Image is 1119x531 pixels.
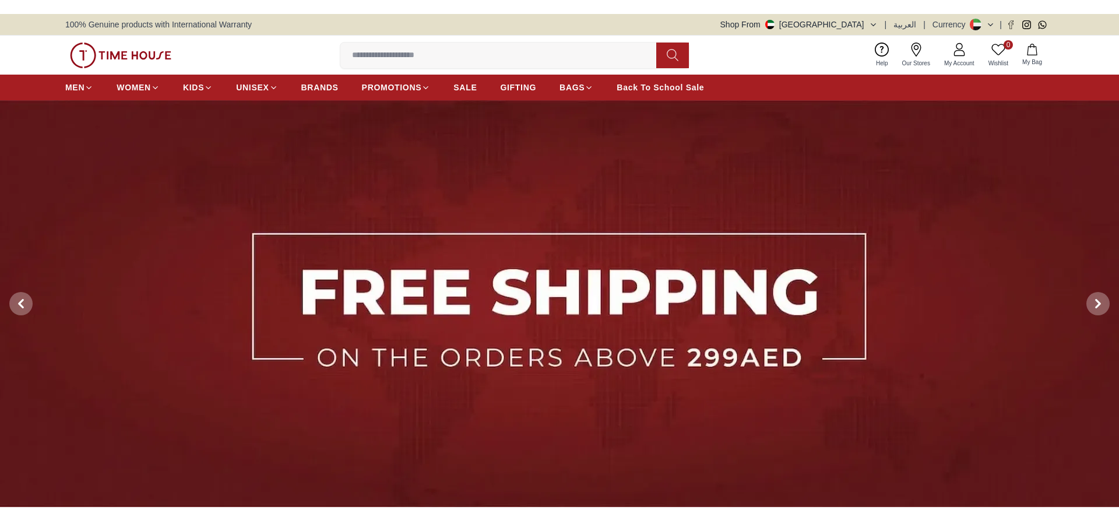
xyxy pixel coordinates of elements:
span: WOMEN [117,82,151,93]
span: 0 [1004,40,1013,50]
a: Facebook [1007,20,1015,29]
a: PROMOTIONS [362,77,431,98]
span: SALE [453,82,477,93]
a: WOMEN [117,77,160,98]
span: | [1000,19,1002,30]
span: BRANDS [301,82,339,93]
div: Currency [932,19,970,30]
span: MEN [65,82,85,93]
img: United Arab Emirates [765,20,775,29]
span: Wishlist [984,59,1013,68]
a: BAGS [559,77,593,98]
a: GIFTING [500,77,536,98]
span: Help [871,59,893,68]
img: ... [70,43,171,68]
span: Our Stores [898,59,935,68]
a: Help [869,40,895,70]
span: My Account [939,59,979,68]
a: UNISEX [236,77,277,98]
button: العربية [893,19,916,30]
a: MEN [65,77,93,98]
button: Shop From[GEOGRAPHIC_DATA] [720,19,878,30]
a: 0Wishlist [981,40,1015,70]
span: My Bag [1018,58,1047,66]
span: Back To School Sale [617,82,704,93]
span: | [923,19,926,30]
a: KIDS [183,77,213,98]
a: Back To School Sale [617,77,704,98]
button: My Bag [1015,41,1049,69]
span: 100% Genuine products with International Warranty [65,19,252,30]
a: BRANDS [301,77,339,98]
a: Whatsapp [1038,20,1047,29]
a: Instagram [1022,20,1031,29]
a: SALE [453,77,477,98]
span: GIFTING [500,82,536,93]
a: Our Stores [895,40,937,70]
span: BAGS [559,82,585,93]
span: UNISEX [236,82,269,93]
span: PROMOTIONS [362,82,422,93]
span: | [885,19,887,30]
span: KIDS [183,82,204,93]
